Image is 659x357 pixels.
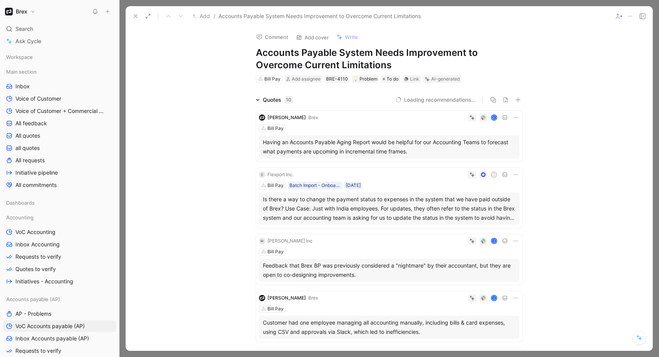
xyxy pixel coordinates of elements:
[3,308,116,320] a: AP - Problems
[15,83,30,90] span: Inbox
[15,132,40,140] span: All quotes
[15,95,61,103] span: Voice of Customer
[3,293,116,305] div: Accounts payable (AP)
[293,32,332,43] button: Add cover
[15,310,51,318] span: AP - Problems
[3,51,116,63] div: Workspace
[333,32,361,42] button: Write
[3,66,116,77] div: Main section
[3,35,116,47] a: Ask Cycle
[267,171,294,178] div: Flexport Inc.
[289,182,340,189] div: Batch Import - Onboarded Customer
[3,167,116,178] a: Initiative pipeline
[259,115,265,121] img: logo
[267,182,284,189] div: Bill Pay
[306,115,318,120] span: · Brex
[3,345,116,357] a: Requests to verify
[253,95,296,104] div: Quotes10
[263,195,516,222] div: Is there a way to change the payment status to expenses in the system that we have paid outside o...
[326,75,348,83] div: BRE-4110
[6,214,34,221] span: Accounting
[346,182,361,189] div: [DATE]
[431,75,460,83] div: AI-generated
[395,95,476,104] button: Loading recommendations...
[491,296,496,301] div: Z
[3,155,116,166] a: All requests
[284,96,293,104] div: 10
[263,95,293,104] div: Quotes
[3,81,116,92] a: Inbox
[16,8,27,15] h1: Brex
[3,239,116,250] a: Inbox Accounting
[15,322,85,330] span: VoC Accounts payable (AP)
[15,24,33,34] span: Search
[15,157,45,164] span: All requests
[410,75,419,83] div: Link
[306,295,318,301] span: · Brex
[491,172,496,177] div: A
[15,228,55,236] span: VoC Accounting
[3,197,116,211] div: Dashboards
[292,76,321,82] span: Add assignee
[267,248,284,256] div: Bill Pay
[15,347,61,355] span: Requests to verify
[3,118,116,129] a: All feedback
[3,23,116,35] div: Search
[15,169,58,177] span: Initiative pipeline
[3,142,116,154] a: all quotes
[6,199,35,207] span: Dashboards
[353,75,377,83] div: Problem
[5,8,13,15] img: Brex
[15,241,60,248] span: Inbox Accounting
[267,295,306,301] span: [PERSON_NAME]
[15,335,89,342] span: Inbox Accounts payable (AP)
[352,75,379,83] div: 💡Problem
[263,261,516,280] div: Feedback that Brex BP was previously considered a "nightmare" by their accountant, but they are o...
[15,253,61,261] span: Requests to verify
[491,115,496,120] div: C
[3,333,116,344] a: Inbox Accounts payable (AP)
[3,179,116,191] a: All commitments
[6,295,60,303] span: Accounts payable (AP)
[253,32,292,42] button: Comment
[381,75,400,83] div: To do
[15,265,56,273] span: Quotes to verify
[345,34,358,40] span: Write
[3,263,116,275] a: Quotes to verify
[3,197,116,209] div: Dashboards
[263,318,516,337] div: Customer had one employee managing all accounting manually, including bills & card expenses, usin...
[6,68,37,76] span: Main section
[3,320,116,332] a: VoC Accounts payable (AP)
[3,105,116,117] a: Voice of Customer + Commercial NRR Feedback
[15,144,40,152] span: all quotes
[6,53,33,61] span: Workspace
[15,278,73,285] span: Initiatives - Accounting
[267,305,284,313] div: Bill Pay
[3,276,116,287] a: Initiatives - Accounting
[3,66,116,191] div: Main sectionInboxVoice of CustomerVoice of Customer + Commercial NRR FeedbackAll feedbackAll quot...
[3,6,37,17] button: BrexBrex
[3,226,116,238] a: VoC Accounting
[353,77,358,81] img: 💡
[3,251,116,263] a: Requests to verify
[214,12,215,21] span: /
[219,12,421,21] span: Accounts Payable System Needs Improvement to Overcome Current Limitations
[267,125,284,132] div: Bill Pay
[3,130,116,141] a: All quotes
[259,295,265,301] img: logo
[15,120,47,127] span: All feedback
[267,237,313,245] div: [PERSON_NAME] Inc
[259,172,265,178] div: C
[191,12,212,21] button: Add
[267,115,306,120] span: [PERSON_NAME]
[387,75,398,83] span: To do
[15,37,41,46] span: Ask Cycle
[491,239,496,244] div: Z
[264,75,281,83] div: Bill Pay
[15,181,57,189] span: All commitments
[3,212,116,287] div: AccountingVoC AccountingInbox AccountingRequests to verifyQuotes to verifyInitiatives - Accounting
[263,138,516,156] div: Having an Accounts Payable Aging Report would be helpful for our Accounting Teams to forecast wha...
[15,107,107,115] span: Voice of Customer + Commercial NRR Feedback
[256,47,523,71] h1: Accounts Payable System Needs Improvement to Overcome Current Limitations
[3,212,116,223] div: Accounting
